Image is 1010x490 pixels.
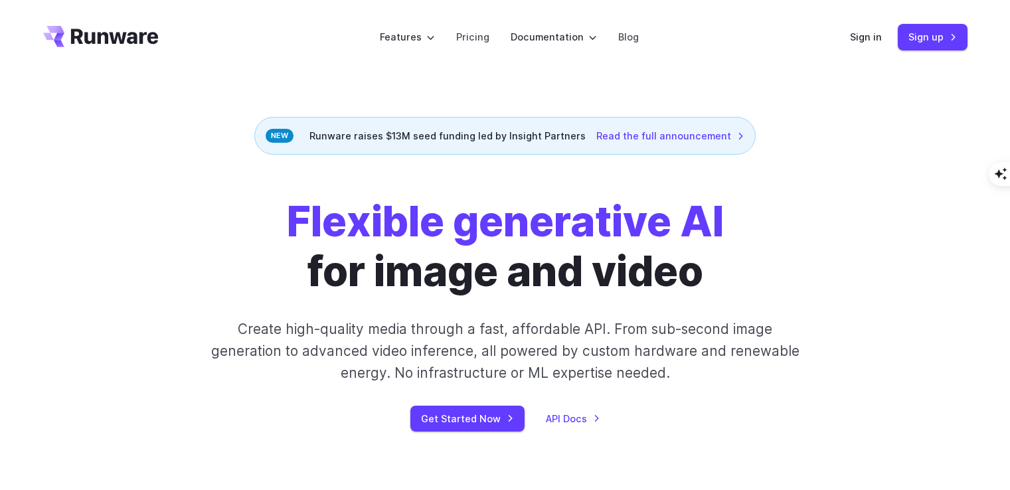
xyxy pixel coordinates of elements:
a: Sign in [850,29,882,44]
a: Go to / [43,26,159,47]
a: Pricing [456,29,489,44]
label: Documentation [511,29,597,44]
a: API Docs [546,411,600,426]
h1: for image and video [287,197,724,297]
a: Read the full announcement [596,128,744,143]
a: Get Started Now [410,406,525,432]
a: Sign up [898,24,968,50]
div: Runware raises $13M seed funding led by Insight Partners [254,117,756,155]
label: Features [380,29,435,44]
strong: Flexible generative AI [287,197,724,246]
a: Blog [618,29,639,44]
p: Create high-quality media through a fast, affordable API. From sub-second image generation to adv... [209,318,801,384]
